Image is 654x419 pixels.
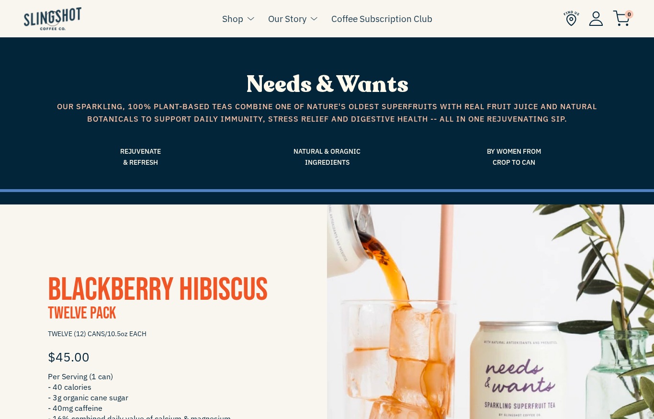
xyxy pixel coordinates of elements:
a: Shop [222,11,243,26]
span: 0 [625,10,633,19]
span: Our sparkling, 100% plant-based teas combine one of nature's oldest superfruits with real fruit j... [54,101,600,125]
span: By Women From Crop to Can [428,146,600,168]
span: Natural & Oragnic Ingredients [241,146,413,168]
img: Account [589,11,603,26]
div: $45.00 [48,342,279,371]
span: Twelve Pack [48,303,116,324]
a: Blackberry Hibiscus [48,271,268,309]
a: Our Story [268,11,306,26]
span: Rejuvenate & Refresh [54,146,226,168]
span: Needs & Wants [246,69,408,100]
span: TWELVE (12) CANS/10.5oz EACH [48,326,279,342]
a: Coffee Subscription Club [331,11,432,26]
a: 0 [613,12,630,24]
img: cart [613,11,630,26]
img: Find Us [564,11,579,26]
